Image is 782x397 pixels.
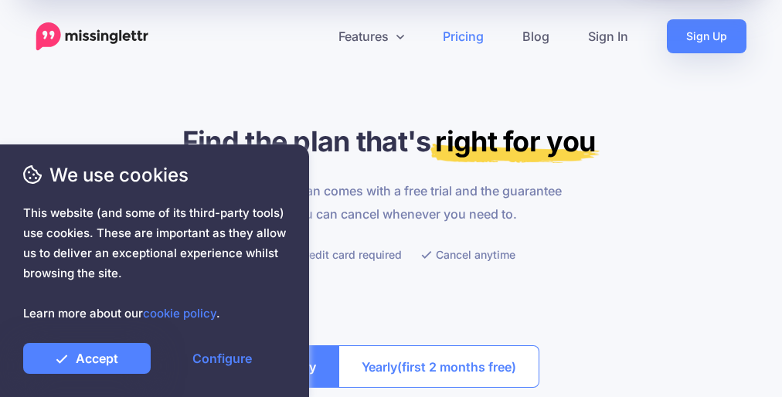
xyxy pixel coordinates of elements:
[423,19,503,53] a: Pricing
[397,355,516,379] span: (first 2 months free)
[23,161,286,188] span: We use cookies
[267,245,402,264] li: No credit card required
[158,343,286,374] a: Configure
[23,343,151,374] a: Accept
[421,245,515,264] li: Cancel anytime
[143,306,216,321] a: cookie policy
[667,19,746,53] a: Sign Up
[503,19,569,53] a: Blog
[23,203,286,324] span: This website (and some of its third-party tools) use cookies. These are important as they allow u...
[569,19,648,53] a: Sign In
[338,345,539,388] button: Yearly(first 2 months free)
[219,179,563,226] p: Every single plan comes with a free trial and the guarantee that you can cancel whenever you need...
[36,22,149,51] a: Home
[430,124,600,163] mark: right for you
[319,19,423,53] a: Features
[36,123,746,160] h1: Find the plan that's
